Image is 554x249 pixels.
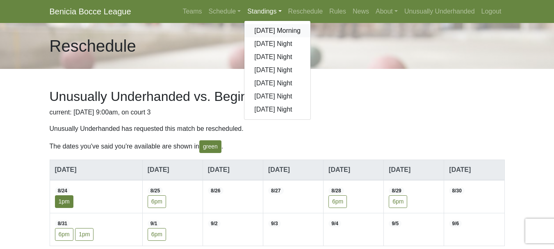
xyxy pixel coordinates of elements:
th: [DATE] [50,160,142,180]
th: [DATE] [324,160,384,180]
a: Reschedule [285,3,326,20]
span: 9/4 [328,220,341,227]
a: [DATE] Night [244,77,310,90]
label: 6pm [148,228,166,241]
th: [DATE] [263,160,323,180]
span: 9/1 [148,220,160,227]
a: [DATE] Morning [244,24,310,37]
a: [DATE] Night [244,90,310,103]
span: 9/3 [268,220,281,227]
a: Benicia Bocce League [50,3,131,20]
p: current: [DATE] 9:00am, on court 3 [50,107,505,117]
span: 8/28 [328,187,344,194]
span: 8/31 [55,220,71,227]
a: Schedule [205,3,244,20]
a: [DATE] Night [244,37,310,50]
div: Standings [244,21,311,120]
th: [DATE] [142,160,203,180]
span: 8/30 [449,187,465,194]
a: Unusually Underhanded [401,3,478,20]
th: [DATE] [384,160,444,180]
p: The dates you've said you're available are shown in . [50,140,505,153]
label: 1pm [75,228,93,241]
a: News [349,3,372,20]
span: 9/5 [389,220,401,227]
h2: Unusually Underhanded vs. Beginners' Luck [50,89,505,104]
a: Logout [478,3,505,20]
a: Teams [179,3,205,20]
span: 8/24 [55,187,71,194]
button: green [199,140,221,153]
span: 8/27 [268,187,284,194]
th: [DATE] [203,160,263,180]
span: 8/29 [389,187,404,194]
p: Unusually Underhanded has requested this match be rescheduled. [50,124,505,134]
a: About [372,3,401,20]
label: 1pm [55,195,73,208]
h1: Reschedule [50,36,136,56]
a: Standings [244,3,285,20]
span: 9/2 [208,220,221,227]
label: 6pm [328,195,347,208]
label: 6pm [389,195,407,208]
a: [DATE] Night [244,50,310,64]
a: [DATE] Night [244,64,310,77]
span: 8/25 [148,187,163,194]
a: [DATE] Night [244,103,310,116]
span: 9/6 [449,220,462,227]
label: 6pm [148,195,166,208]
th: [DATE] [444,160,504,180]
label: 6pm [55,228,73,241]
a: Rules [326,3,349,20]
span: 8/26 [208,187,223,194]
